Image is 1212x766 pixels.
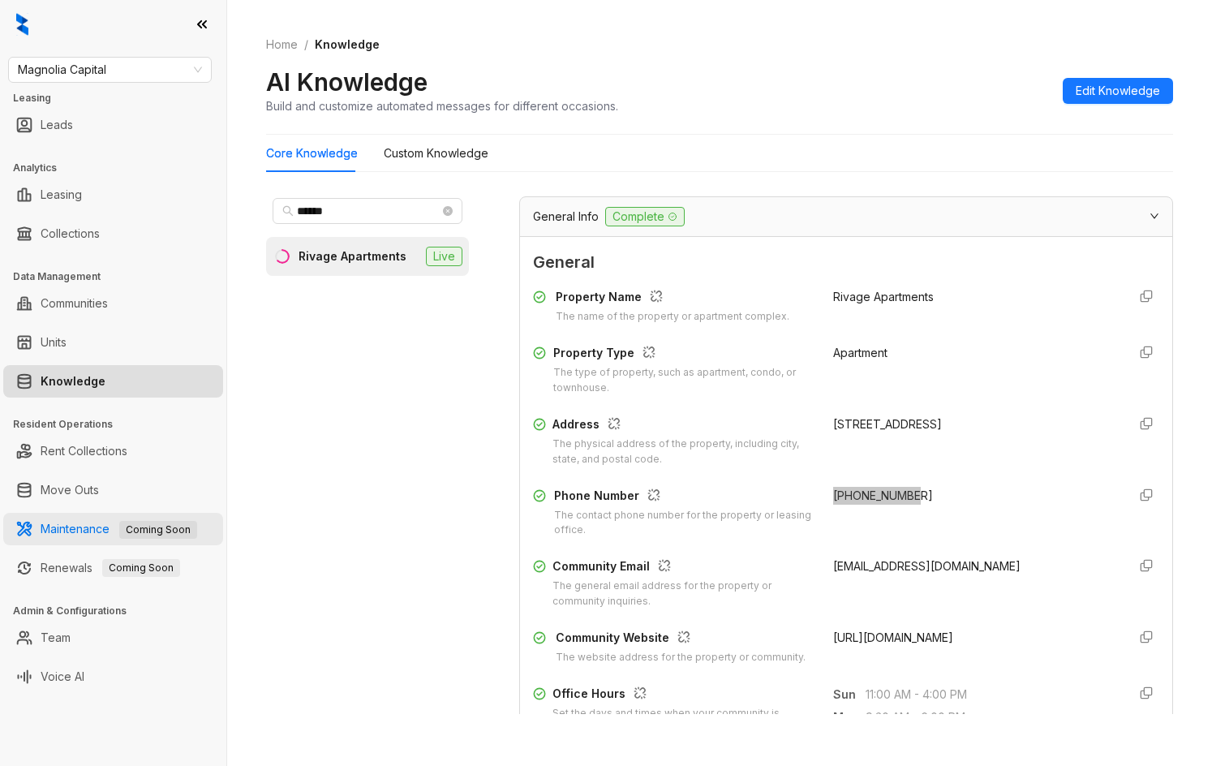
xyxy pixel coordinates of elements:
[263,36,301,54] a: Home
[554,487,814,508] div: Phone Number
[556,288,789,309] div: Property Name
[553,344,814,365] div: Property Type
[533,208,599,226] span: General Info
[556,629,806,650] div: Community Website
[315,37,380,51] span: Knowledge
[41,109,73,141] a: Leads
[13,161,226,175] h3: Analytics
[556,309,789,325] div: The name of the property or apartment complex.
[266,67,428,97] h2: AI Knowledge
[552,685,814,706] div: Office Hours
[41,474,99,506] a: Move Outs
[866,708,1114,726] span: 9:30 AM - 6:00 PM
[282,205,294,217] span: search
[3,217,223,250] li: Collections
[553,365,814,396] div: The type of property, such as apartment, condo, or townhouse.
[266,144,358,162] div: Core Knowledge
[552,579,814,609] div: The general email address for the property or community inquiries.
[866,686,1114,704] span: 11:00 AM - 4:00 PM
[13,604,226,618] h3: Admin & Configurations
[41,622,71,654] a: Team
[605,207,685,226] span: Complete
[556,650,806,665] div: The website address for the property or community.
[833,686,866,704] span: Sun
[552,706,814,737] div: Set the days and times when your community is available for support
[1076,82,1160,100] span: Edit Knowledge
[833,708,866,726] span: Mon
[552,437,814,467] div: The physical address of the property, including city, state, and postal code.
[552,557,814,579] div: Community Email
[833,290,934,303] span: Rivage Apartments
[3,326,223,359] li: Units
[299,247,406,265] div: Rivage Apartments
[3,287,223,320] li: Communities
[520,197,1172,236] div: General InfoComplete
[41,365,105,398] a: Knowledge
[41,552,180,584] a: RenewalsComing Soon
[533,250,1159,275] span: General
[3,179,223,211] li: Leasing
[426,247,462,266] span: Live
[443,206,453,216] span: close-circle
[13,417,226,432] h3: Resident Operations
[41,179,82,211] a: Leasing
[3,474,223,506] li: Move Outs
[384,144,488,162] div: Custom Knowledge
[18,58,202,82] span: Magnolia Capital
[3,109,223,141] li: Leads
[3,661,223,693] li: Voice AI
[41,326,67,359] a: Units
[13,269,226,284] h3: Data Management
[3,513,223,545] li: Maintenance
[16,13,28,36] img: logo
[833,415,1114,433] div: [STREET_ADDRESS]
[13,91,226,105] h3: Leasing
[102,559,180,577] span: Coming Soon
[1150,211,1159,221] span: expanded
[833,559,1021,573] span: [EMAIL_ADDRESS][DOMAIN_NAME]
[3,365,223,398] li: Knowledge
[833,488,933,502] span: [PHONE_NUMBER]
[833,630,953,644] span: [URL][DOMAIN_NAME]
[266,97,618,114] div: Build and customize automated messages for different occasions.
[3,435,223,467] li: Rent Collections
[41,435,127,467] a: Rent Collections
[41,217,100,250] a: Collections
[41,287,108,320] a: Communities
[3,622,223,654] li: Team
[1063,78,1173,104] button: Edit Knowledge
[3,552,223,584] li: Renewals
[833,346,888,359] span: Apartment
[552,415,814,437] div: Address
[554,508,814,539] div: The contact phone number for the property or leasing office.
[119,521,197,539] span: Coming Soon
[41,661,84,693] a: Voice AI
[304,36,308,54] li: /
